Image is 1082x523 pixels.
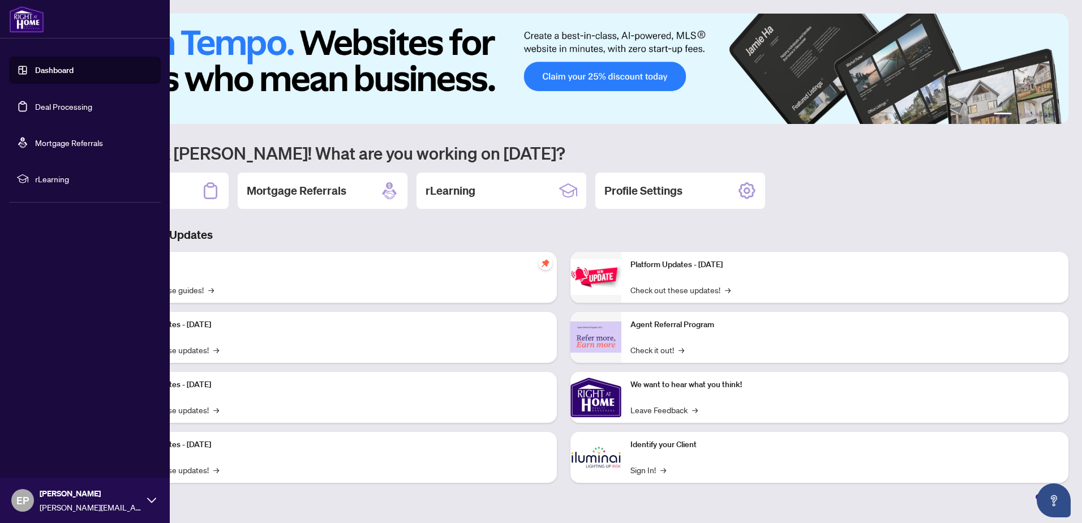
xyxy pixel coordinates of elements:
[570,321,621,353] img: Agent Referral Program
[213,464,219,476] span: →
[1034,113,1039,117] button: 4
[1044,113,1048,117] button: 5
[630,379,1059,391] p: We want to hear what you think!
[59,142,1068,164] h1: Welcome back [PERSON_NAME]! What are you working on [DATE]?
[1025,113,1030,117] button: 3
[119,259,548,271] p: Self-Help
[604,183,682,199] h2: Profile Settings
[630,259,1059,271] p: Platform Updates - [DATE]
[16,492,29,508] span: EP
[660,464,666,476] span: →
[213,404,219,416] span: →
[208,284,214,296] span: →
[994,113,1012,117] button: 1
[630,344,684,356] a: Check it out!→
[59,227,1068,243] h3: Brokerage & Industry Updates
[59,14,1068,124] img: Slide 0
[630,439,1059,451] p: Identify your Client
[119,439,548,451] p: Platform Updates - [DATE]
[9,6,44,33] img: logo
[1053,113,1057,117] button: 6
[119,319,548,331] p: Platform Updates - [DATE]
[570,372,621,423] img: We want to hear what you think!
[570,259,621,295] img: Platform Updates - June 23, 2025
[1037,483,1071,517] button: Open asap
[630,404,698,416] a: Leave Feedback→
[630,319,1059,331] p: Agent Referral Program
[539,256,552,270] span: pushpin
[119,379,548,391] p: Platform Updates - [DATE]
[426,183,475,199] h2: rLearning
[35,101,92,112] a: Deal Processing
[35,173,153,185] span: rLearning
[40,487,141,500] span: [PERSON_NAME]
[630,464,666,476] a: Sign In!→
[40,501,141,513] span: [PERSON_NAME][EMAIL_ADDRESS][DOMAIN_NAME]
[679,344,684,356] span: →
[630,284,731,296] a: Check out these updates!→
[35,65,74,75] a: Dashboard
[570,432,621,483] img: Identify your Client
[247,183,346,199] h2: Mortgage Referrals
[35,138,103,148] a: Mortgage Referrals
[1016,113,1021,117] button: 2
[725,284,731,296] span: →
[213,344,219,356] span: →
[692,404,698,416] span: →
